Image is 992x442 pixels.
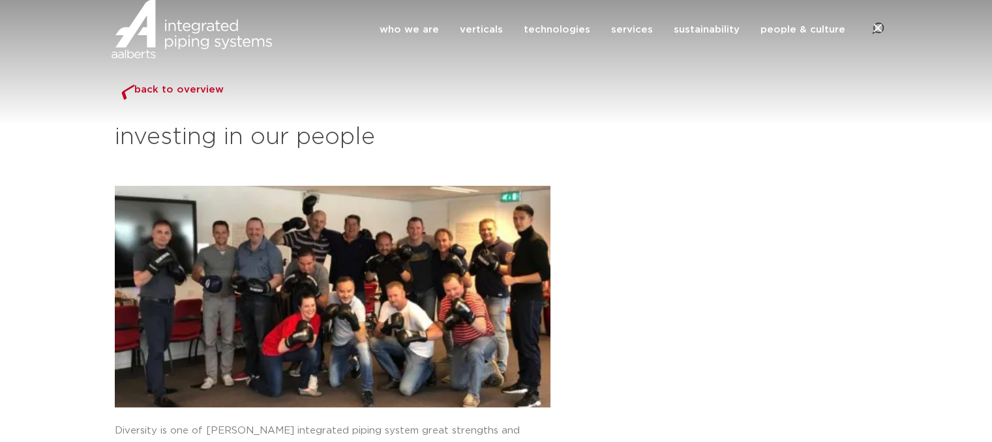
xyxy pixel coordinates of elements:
nav: Menu [380,5,845,55]
a: who we are [380,5,439,55]
a: verticals [460,5,503,55]
h2: investing in our people [115,122,550,153]
a: services [611,5,653,55]
a: technologies [524,5,590,55]
a: sustainability [674,5,740,55]
a: people & culture [760,5,845,55]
